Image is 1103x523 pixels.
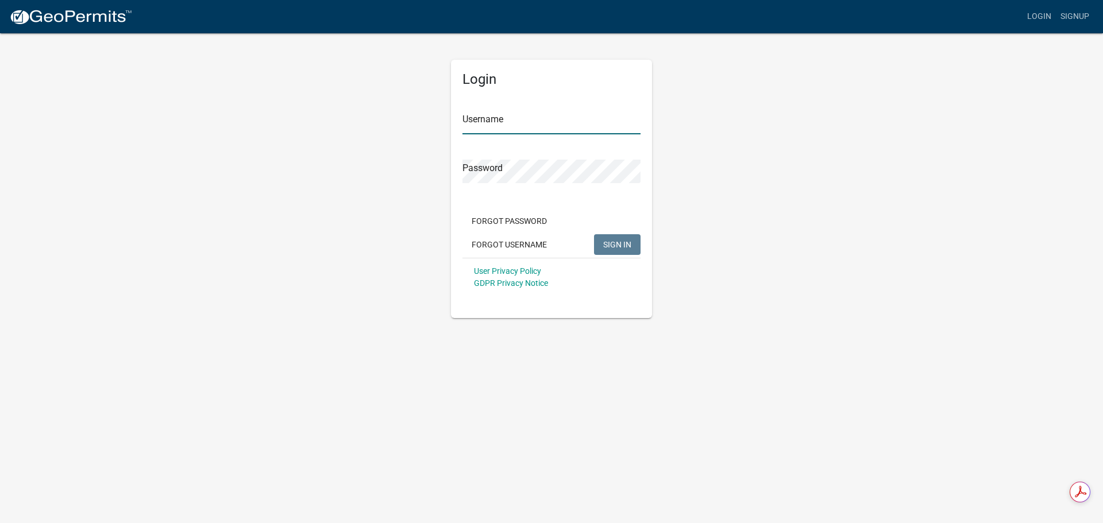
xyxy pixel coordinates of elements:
h5: Login [462,71,641,88]
span: SIGN IN [603,239,631,249]
a: Signup [1056,6,1094,28]
button: SIGN IN [594,234,641,255]
a: User Privacy Policy [474,266,541,276]
button: Forgot Password [462,211,556,231]
a: GDPR Privacy Notice [474,278,548,288]
button: Forgot Username [462,234,556,255]
a: Login [1023,6,1056,28]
